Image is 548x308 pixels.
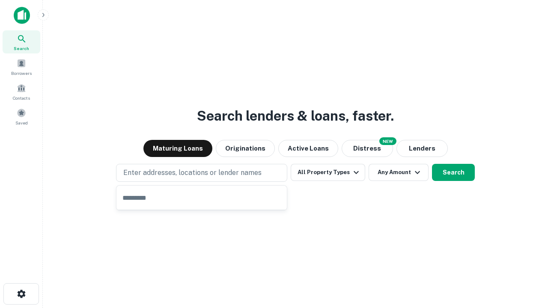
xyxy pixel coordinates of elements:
button: Active Loans [278,140,338,157]
h3: Search lenders & loans, faster. [197,106,394,126]
a: Borrowers [3,55,40,78]
button: Search [432,164,475,181]
div: NEW [379,137,396,145]
span: Contacts [13,95,30,101]
button: All Property Types [291,164,365,181]
a: Contacts [3,80,40,103]
a: Saved [3,105,40,128]
p: Enter addresses, locations or lender names [123,168,262,178]
span: Search [14,45,29,52]
a: Search [3,30,40,53]
span: Borrowers [11,70,32,77]
iframe: Chat Widget [505,240,548,281]
button: Enter addresses, locations or lender names [116,164,287,182]
button: Maturing Loans [143,140,212,157]
img: capitalize-icon.png [14,7,30,24]
span: Saved [15,119,28,126]
button: Any Amount [369,164,429,181]
button: Lenders [396,140,448,157]
button: Search distressed loans with lien and other non-mortgage details. [342,140,393,157]
button: Originations [216,140,275,157]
